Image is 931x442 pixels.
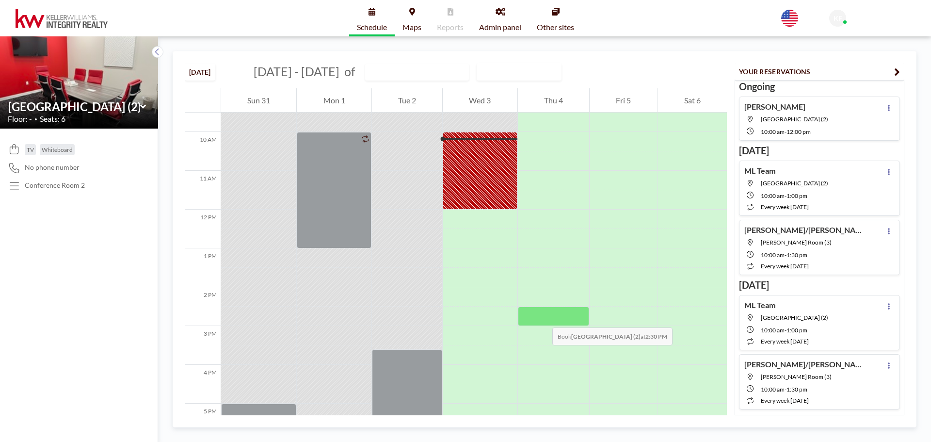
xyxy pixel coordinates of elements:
div: Fri 5 [590,88,657,113]
span: Seats: 6 [40,114,65,124]
span: KF [834,14,842,23]
span: Admin panel [479,23,521,31]
span: - [785,251,787,259]
span: Other sites [537,23,574,31]
div: 3 PM [185,326,221,365]
div: 10 AM [185,132,221,171]
span: - [785,128,787,135]
h4: [PERSON_NAME] [744,102,805,112]
div: Sat 6 [658,88,727,113]
span: Book at [552,327,673,345]
span: 1:30 PM [787,251,807,259]
span: every week [DATE] [761,203,809,211]
span: Admin [850,19,867,27]
span: Reports [437,23,464,31]
div: Sun 31 [221,88,296,113]
h3: Ongoing [739,81,900,93]
h4: [PERSON_NAME]/[PERSON_NAME] [744,225,866,235]
span: of [344,64,355,79]
h3: [DATE] [739,145,900,157]
div: Mon 1 [297,88,371,113]
div: 9 AM [185,93,221,132]
span: - [785,327,787,334]
div: 1 PM [185,248,221,287]
span: every week [DATE] [761,262,809,270]
span: 1:00 PM [787,327,807,334]
span: Snelling Room (3) [761,239,832,246]
span: [DATE] - [DATE] [254,64,339,79]
span: Snelling Room (3) [761,373,832,380]
span: 1:00 PM [787,192,807,199]
span: No phone number [25,163,80,172]
span: Lexington Room (2) [761,180,828,187]
span: Schedule [357,23,387,31]
div: 4 PM [185,365,221,404]
span: WEEKLY VIEW [479,65,534,78]
span: 10:00 AM [761,386,785,393]
h4: ML Team [744,300,775,310]
span: Maps [402,23,421,31]
button: [DATE] [185,64,215,81]
div: 11 AM [185,171,221,210]
input: Lexington Room (2) [8,99,140,114]
span: Floor: - [8,114,32,124]
span: - [785,386,787,393]
h4: ML Team [744,166,775,176]
span: 12:00 PM [787,128,811,135]
img: organization-logo [16,9,108,28]
button: YOUR RESERVATIONS [735,63,904,80]
span: 10:00 AM [761,128,785,135]
div: Thu 4 [518,88,589,113]
div: Tue 2 [372,88,442,113]
span: 10:00 AM [761,192,785,199]
span: Lexington Room (2) [761,314,828,321]
span: Lexington Room (2) [761,115,828,123]
span: - [785,192,787,199]
span: • [34,116,37,122]
span: TV [27,146,34,153]
span: 10:00 AM [761,251,785,259]
p: Conference Room 2 [25,181,85,190]
b: [GEOGRAPHIC_DATA] (2) [571,333,641,340]
span: 1:30 PM [787,386,807,393]
input: Search for option [535,65,545,78]
span: Whiteboard [42,146,73,153]
span: 10:00 AM [761,327,785,334]
b: 2:30 PM [645,333,667,340]
span: KWIR Front Desk [850,11,903,19]
h4: [PERSON_NAME]/[PERSON_NAME] [744,360,866,369]
h3: [DATE] [739,279,900,291]
div: 12 PM [185,210,221,248]
span: every week [DATE] [761,338,809,345]
div: Search for option [477,64,561,80]
input: Lexington Room (2) [366,64,459,80]
div: 2 PM [185,287,221,326]
div: Wed 3 [443,88,517,113]
span: every week [DATE] [761,397,809,404]
h3: [DATE] [739,413,900,426]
